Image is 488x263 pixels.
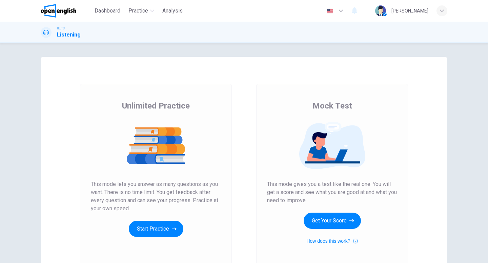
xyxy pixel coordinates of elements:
[391,7,428,15] div: [PERSON_NAME]
[41,4,76,18] img: OpenEnglish logo
[122,100,190,111] span: Unlimited Practice
[375,5,386,16] img: Profile picture
[91,180,221,213] span: This mode lets you answer as many questions as you want. There is no time limit. You get feedback...
[326,8,334,14] img: en
[162,7,183,15] span: Analysis
[312,100,352,111] span: Mock Test
[92,5,123,17] button: Dashboard
[306,237,358,245] button: How does this work?
[126,5,157,17] button: Practice
[267,180,397,205] span: This mode gives you a test like the real one. You will get a score and see what you are good at a...
[304,213,361,229] button: Get Your Score
[128,7,148,15] span: Practice
[160,5,185,17] button: Analysis
[41,4,92,18] a: OpenEnglish logo
[57,31,81,39] h1: Listening
[57,26,65,31] span: IELTS
[129,221,183,237] button: Start Practice
[95,7,120,15] span: Dashboard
